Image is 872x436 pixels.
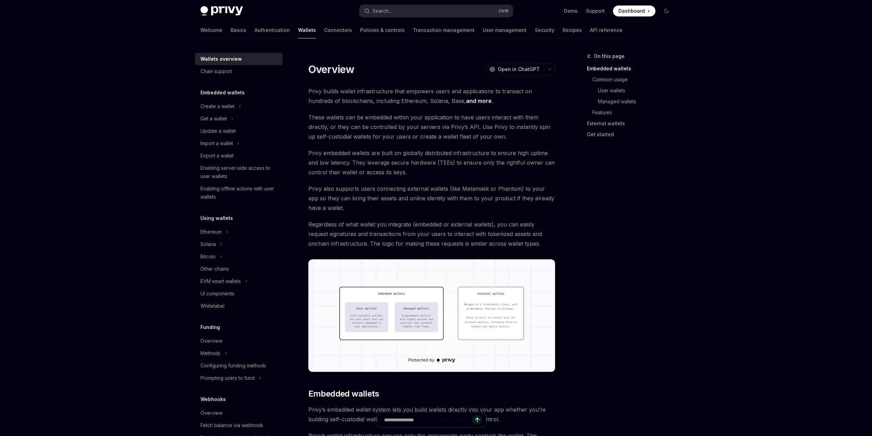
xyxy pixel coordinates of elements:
a: Policies & controls [360,22,405,38]
a: Export a wallet [195,150,283,162]
a: Support [586,8,605,14]
span: Privy also supports users connecting external wallets (like Metamask or Phantom) to your app so t... [308,184,555,213]
div: Overview [200,337,222,345]
a: Wallets overview [195,53,283,65]
a: Managed wallets [598,96,677,107]
a: Enabling offline actions with user wallets [195,182,283,203]
h5: Webhooks [200,395,226,403]
a: Whitelabel [195,300,283,312]
a: Welcome [200,22,222,38]
h5: Embedded wallets [200,89,245,97]
a: Demo [564,8,578,14]
a: Overview [195,335,283,347]
button: Toggle dark mode [661,5,672,16]
span: Embedded wallets [308,388,379,399]
div: Prompting users to fund [200,374,255,382]
a: Overview [195,407,283,419]
img: images/walletoverview.png [308,259,555,372]
a: Features [592,107,677,118]
div: Configuring funding methods [200,362,266,370]
div: Other chains [200,265,229,273]
a: User wallets [598,85,677,96]
span: Dashboard [618,8,645,14]
a: Common usage [592,74,677,85]
span: Regardless of what wallet you integrate (embedded or external wallets), you can easily request si... [308,220,555,248]
div: Enabling server-side access to user wallets [200,164,279,180]
div: Update a wallet [200,127,236,135]
button: Search...CtrlK [359,5,513,17]
a: and more [466,97,492,105]
div: EVM smart wallets [200,277,241,285]
a: Dashboard [613,5,655,16]
button: Open in ChatGPT [485,63,544,75]
div: Export a wallet [200,152,234,160]
a: Update a wallet [195,125,283,137]
a: Chain support [195,65,283,78]
div: Ethereum [200,228,222,236]
div: Fetch balance via webhook [200,421,263,429]
a: External wallets [587,118,677,129]
div: Get a wallet [200,115,227,123]
a: Configuring funding methods [195,360,283,372]
span: Open in ChatGPT [498,66,540,73]
div: Search... [372,7,392,15]
a: Embedded wallets [587,63,677,74]
span: Privy builds wallet infrastructure that empowers users and applications to transact on hundreds o... [308,86,555,106]
a: Wallets [298,22,316,38]
span: Privy’s embedded wallet system lets you build wallets directly into your app whether you’re build... [308,405,555,424]
a: UI components [195,287,283,300]
div: Chain support [200,67,232,75]
a: Authentication [255,22,290,38]
h1: Overview [308,63,355,75]
span: On this page [594,52,625,60]
a: Enabling server-side access to user wallets [195,162,283,182]
a: Other chains [195,263,283,275]
div: Methods [200,349,220,357]
a: User management [483,22,527,38]
a: Get started [587,129,677,140]
h5: Funding [200,323,220,331]
div: Overview [200,409,222,417]
button: Send message [472,415,482,425]
div: Enabling offline actions with user wallets [200,185,279,201]
h5: Using wallets [200,214,233,222]
div: UI components [200,290,234,298]
span: Ctrl K [499,8,509,14]
a: Connectors [324,22,352,38]
a: Transaction management [413,22,475,38]
a: Fetch balance via webhook [195,419,283,432]
div: Solana [200,240,216,248]
div: Create a wallet [200,102,234,110]
a: API reference [590,22,623,38]
span: Privy embedded wallets are built on globally distributed infrastructure to ensure high uptime and... [308,148,555,177]
div: Wallets overview [200,55,242,63]
div: Import a wallet [200,139,233,148]
a: Basics [231,22,246,38]
div: Whitelabel [200,302,224,310]
span: These wallets can be embedded within your application to have users interact with them directly, ... [308,113,555,141]
a: Recipes [563,22,582,38]
a: Security [535,22,554,38]
img: dark logo [200,6,243,16]
div: Bitcoin [200,252,216,261]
